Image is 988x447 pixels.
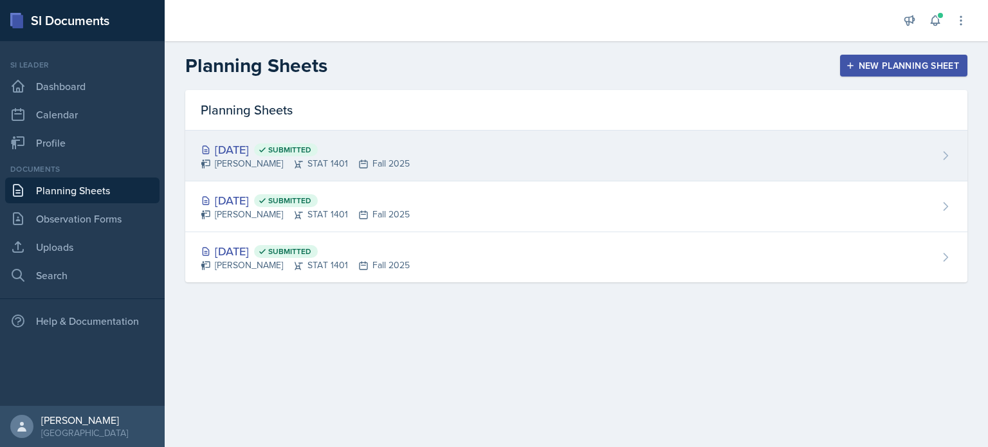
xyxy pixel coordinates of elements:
a: Search [5,262,160,288]
button: New Planning Sheet [840,55,967,77]
div: [GEOGRAPHIC_DATA] [41,426,128,439]
div: [PERSON_NAME] STAT 1401 Fall 2025 [201,208,410,221]
a: Profile [5,130,160,156]
div: New Planning Sheet [848,60,959,71]
div: Planning Sheets [185,90,967,131]
a: Uploads [5,234,160,260]
span: Submitted [268,145,311,155]
h2: Planning Sheets [185,54,327,77]
div: [PERSON_NAME] [41,414,128,426]
div: Si leader [5,59,160,71]
a: Calendar [5,102,160,127]
a: [DATE] Submitted [PERSON_NAME]STAT 1401Fall 2025 [185,131,967,181]
a: [DATE] Submitted [PERSON_NAME]STAT 1401Fall 2025 [185,232,967,282]
div: [PERSON_NAME] STAT 1401 Fall 2025 [201,157,410,170]
div: [DATE] [201,192,410,209]
a: Observation Forms [5,206,160,232]
a: Dashboard [5,73,160,99]
a: Planning Sheets [5,178,160,203]
span: Submitted [268,246,311,257]
span: Submitted [268,196,311,206]
div: [DATE] [201,242,410,260]
div: Documents [5,163,160,175]
div: Help & Documentation [5,308,160,334]
div: [PERSON_NAME] STAT 1401 Fall 2025 [201,259,410,272]
a: [DATE] Submitted [PERSON_NAME]STAT 1401Fall 2025 [185,181,967,232]
div: [DATE] [201,141,410,158]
